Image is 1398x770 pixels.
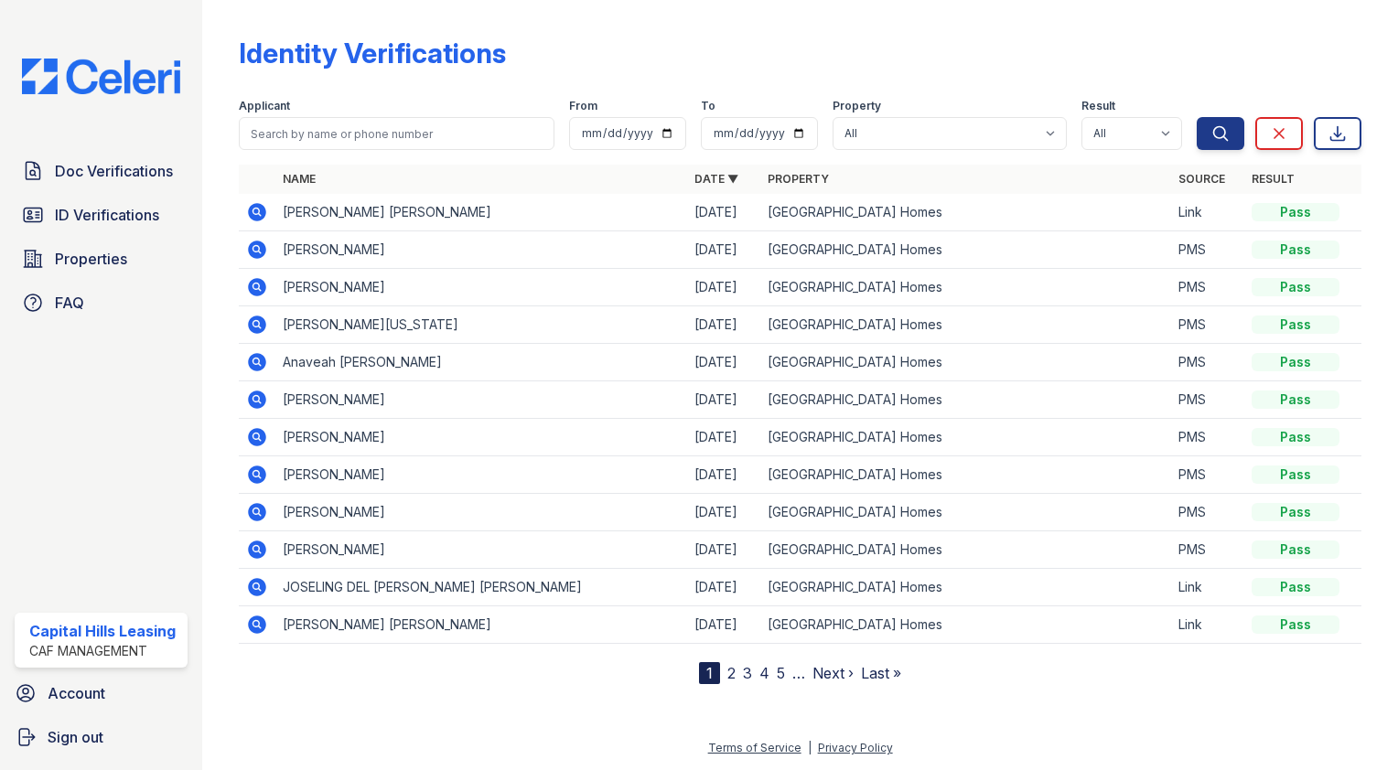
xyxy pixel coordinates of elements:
[239,99,290,113] label: Applicant
[694,172,738,186] a: Date ▼
[760,531,1171,569] td: [GEOGRAPHIC_DATA] Homes
[701,99,715,113] label: To
[7,719,195,755] a: Sign out
[1252,203,1339,221] div: Pass
[687,194,760,231] td: [DATE]
[1171,306,1244,344] td: PMS
[275,494,686,531] td: [PERSON_NAME]
[1171,269,1244,306] td: PMS
[687,569,760,606] td: [DATE]
[283,172,316,186] a: Name
[760,269,1171,306] td: [GEOGRAPHIC_DATA] Homes
[1252,241,1339,259] div: Pass
[275,194,686,231] td: [PERSON_NAME] [PERSON_NAME]
[239,37,506,70] div: Identity Verifications
[275,456,686,494] td: [PERSON_NAME]
[760,344,1171,381] td: [GEOGRAPHIC_DATA] Homes
[760,569,1171,606] td: [GEOGRAPHIC_DATA] Homes
[812,664,854,682] a: Next ›
[15,197,188,233] a: ID Verifications
[1171,456,1244,494] td: PMS
[1252,465,1339,484] div: Pass
[55,160,173,182] span: Doc Verifications
[275,381,686,419] td: [PERSON_NAME]
[743,664,752,682] a: 3
[275,606,686,644] td: [PERSON_NAME] [PERSON_NAME]
[687,381,760,419] td: [DATE]
[55,204,159,226] span: ID Verifications
[1171,344,1244,381] td: PMS
[760,419,1171,456] td: [GEOGRAPHIC_DATA] Homes
[708,741,801,754] a: Terms of Service
[760,306,1171,344] td: [GEOGRAPHIC_DATA] Homes
[768,172,829,186] a: Property
[808,741,812,754] div: |
[777,664,785,682] a: 5
[727,664,736,682] a: 2
[687,306,760,344] td: [DATE]
[1252,428,1339,446] div: Pass
[48,682,105,704] span: Account
[1252,578,1339,596] div: Pass
[760,606,1171,644] td: [GEOGRAPHIC_DATA] Homes
[687,231,760,269] td: [DATE]
[1171,231,1244,269] td: PMS
[29,620,176,642] div: Capital Hills Leasing
[1171,419,1244,456] td: PMS
[861,664,901,682] a: Last »
[275,569,686,606] td: JOSELING DEL [PERSON_NAME] [PERSON_NAME]
[792,662,805,684] span: …
[1252,315,1339,334] div: Pass
[7,675,195,711] a: Account
[7,59,195,94] img: CE_Logo_Blue-a8612792a0a2168367f1c8372b55b34899dd931a85d93a1a3d3e32e68fde9ad4.png
[569,99,597,113] label: From
[687,494,760,531] td: [DATE]
[1171,194,1244,231] td: Link
[55,292,84,314] span: FAQ
[1252,615,1339,634] div: Pass
[15,284,188,321] a: FAQ
[275,531,686,569] td: [PERSON_NAME]
[687,456,760,494] td: [DATE]
[818,741,893,754] a: Privacy Policy
[1252,278,1339,296] div: Pass
[1252,503,1339,521] div: Pass
[275,344,686,381] td: Anaveah [PERSON_NAME]
[15,153,188,189] a: Doc Verifications
[1252,390,1339,409] div: Pass
[1171,569,1244,606] td: Link
[15,241,188,277] a: Properties
[1171,494,1244,531] td: PMS
[1081,99,1115,113] label: Result
[1178,172,1225,186] a: Source
[1252,540,1339,559] div: Pass
[687,531,760,569] td: [DATE]
[48,726,103,748] span: Sign out
[699,662,720,684] div: 1
[55,248,127,270] span: Properties
[687,344,760,381] td: [DATE]
[833,99,881,113] label: Property
[275,306,686,344] td: [PERSON_NAME][US_STATE]
[275,419,686,456] td: [PERSON_NAME]
[760,194,1171,231] td: [GEOGRAPHIC_DATA] Homes
[687,606,760,644] td: [DATE]
[1171,606,1244,644] td: Link
[1171,531,1244,569] td: PMS
[29,642,176,660] div: CAF Management
[275,269,686,306] td: [PERSON_NAME]
[760,456,1171,494] td: [GEOGRAPHIC_DATA] Homes
[687,269,760,306] td: [DATE]
[239,117,554,150] input: Search by name or phone number
[275,231,686,269] td: [PERSON_NAME]
[760,381,1171,419] td: [GEOGRAPHIC_DATA] Homes
[1252,172,1295,186] a: Result
[687,419,760,456] td: [DATE]
[1252,353,1339,371] div: Pass
[1171,381,1244,419] td: PMS
[760,231,1171,269] td: [GEOGRAPHIC_DATA] Homes
[760,494,1171,531] td: [GEOGRAPHIC_DATA] Homes
[759,664,769,682] a: 4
